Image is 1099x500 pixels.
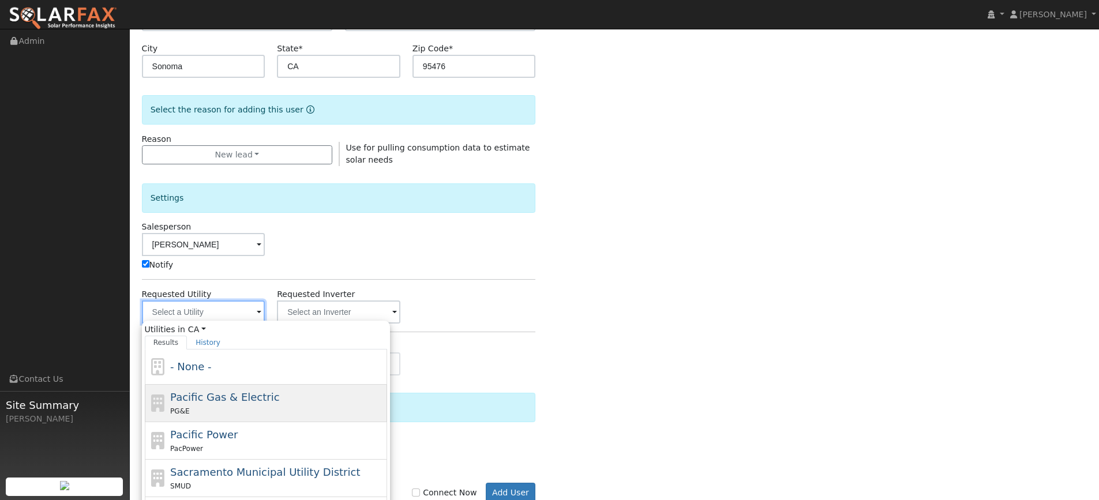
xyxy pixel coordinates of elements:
input: Notify [142,260,149,268]
label: Salesperson [142,221,192,233]
label: State [277,43,302,55]
a: Results [145,336,187,349]
a: Reason for new user [303,105,314,114]
div: [PERSON_NAME] [6,413,123,425]
input: Connect Now [412,488,420,497]
label: City [142,43,158,55]
span: Use for pulling consumption data to estimate solar needs [346,143,530,164]
div: Select the reason for adding this user [142,95,536,125]
a: CA [188,324,206,336]
a: History [187,336,229,349]
span: Site Summary [6,397,123,413]
span: Utilities in [145,324,387,336]
input: Select a User [142,233,265,256]
span: PacPower [170,445,203,453]
img: retrieve [60,481,69,490]
span: Required [298,44,302,53]
input: Select an Inverter [277,300,400,324]
label: Requested Inverter [277,288,355,300]
span: - None - [170,360,211,373]
span: Pacific Gas & Electric [170,391,279,403]
span: Required [449,44,453,53]
span: PG&E [170,407,189,415]
span: Pacific Power [170,428,238,441]
label: Notify [142,259,174,271]
div: Settings [142,183,536,213]
span: [PERSON_NAME] [1019,10,1087,19]
label: Requested Utility [142,288,212,300]
button: New lead [142,145,333,165]
label: Reason [142,133,171,145]
img: SolarFax [9,6,117,31]
label: Connect Now [412,487,477,499]
span: SMUD [170,482,191,490]
input: Select a Utility [142,300,265,324]
label: Zip Code [412,43,453,55]
span: Sacramento Municipal Utility District [170,466,360,478]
